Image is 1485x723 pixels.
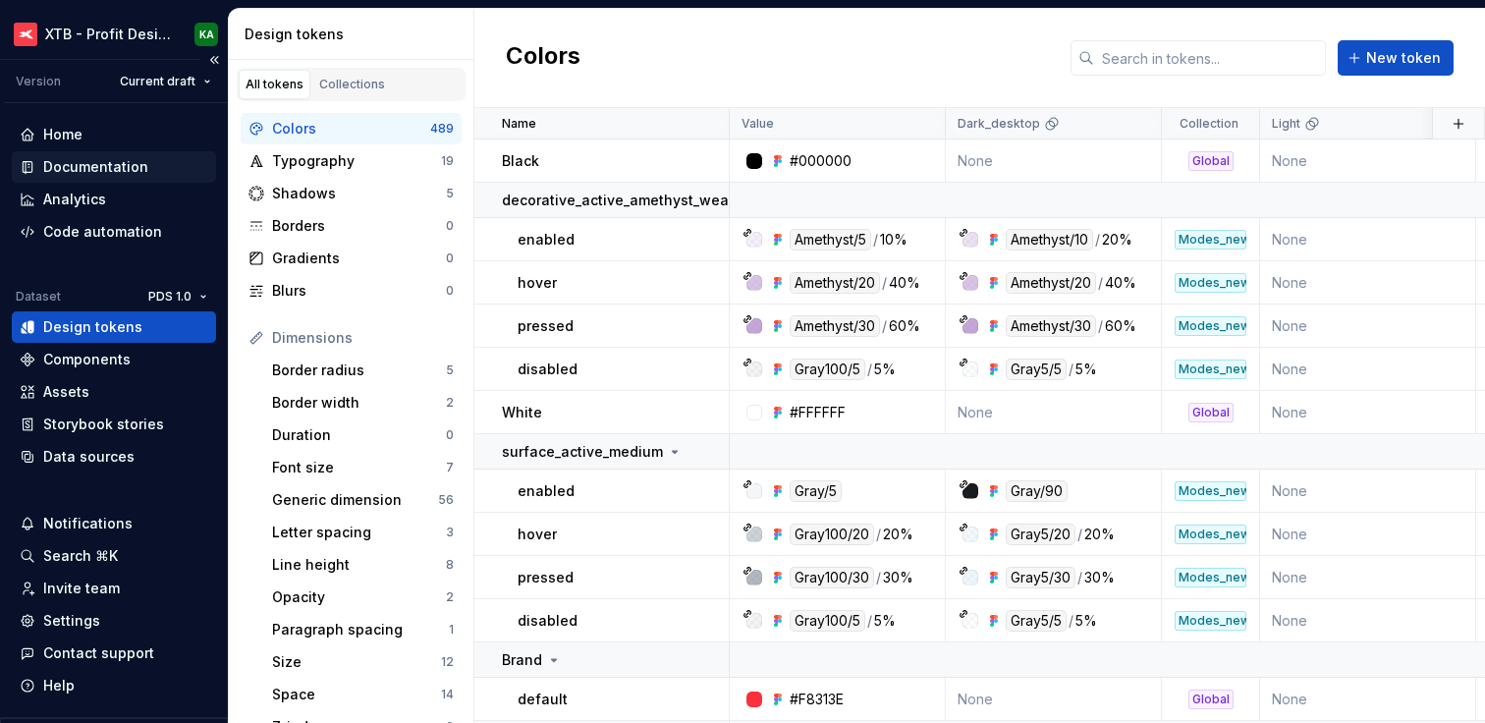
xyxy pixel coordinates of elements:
[272,393,446,413] div: Border width
[1175,273,1246,293] div: Modes_new
[518,316,574,336] p: pressed
[506,40,580,76] h2: Colors
[241,113,462,144] a: Colors489
[12,638,216,669] button: Contact support
[946,678,1162,721] td: None
[1098,315,1103,337] div: /
[111,68,220,95] button: Current draft
[790,229,871,250] div: Amethyst/5
[43,382,89,402] div: Assets
[790,151,852,171] div: #000000
[876,567,881,588] div: /
[1260,305,1476,348] td: None
[518,230,575,250] p: enabled
[43,643,154,663] div: Contact support
[1260,513,1476,556] td: None
[43,157,148,177] div: Documentation
[874,359,896,380] div: 5%
[1006,480,1068,502] div: Gray/90
[319,77,385,92] div: Collections
[12,573,216,604] a: Invite team
[874,610,896,632] div: 5%
[246,77,303,92] div: All tokens
[200,46,228,74] button: Collapse sidebar
[1260,391,1476,434] td: None
[1077,567,1082,588] div: /
[264,582,462,613] a: Opacity2
[518,611,577,631] p: disabled
[1260,678,1476,721] td: None
[1105,315,1136,337] div: 60%
[272,249,446,268] div: Gradients
[272,620,449,640] div: Paragraph spacing
[1006,524,1075,545] div: Gray5/20
[1366,48,1441,68] span: New token
[12,311,216,343] a: Design tokens
[790,315,880,337] div: Amethyst/30
[43,190,106,209] div: Analytics
[264,614,462,645] a: Paragraph spacing1
[12,540,216,572] button: Search ⌘K
[1175,568,1246,587] div: Modes_new
[441,153,454,169] div: 19
[272,587,446,607] div: Opacity
[1180,116,1238,132] p: Collection
[12,184,216,215] a: Analytics
[272,490,438,510] div: Generic dimension
[1006,567,1075,588] div: Gray5/30
[241,275,462,306] a: Blurs0
[790,690,844,709] div: #F8313E
[1095,229,1100,250] div: /
[502,650,542,670] p: Brand
[272,216,446,236] div: Borders
[12,441,216,473] a: Data sources
[43,415,164,434] div: Storybook stories
[1098,272,1103,294] div: /
[264,549,462,581] a: Line height8
[139,283,216,310] button: PDS 1.0
[264,452,462,483] a: Font size7
[446,283,454,299] div: 0
[43,676,75,695] div: Help
[1175,481,1246,501] div: Modes_new
[518,690,568,709] p: default
[441,687,454,702] div: 14
[264,387,462,418] a: Border width2
[790,359,865,380] div: Gray100/5
[12,376,216,408] a: Assets
[12,409,216,440] a: Storybook stories
[790,610,865,632] div: Gray100/5
[518,273,557,293] p: hover
[1175,316,1246,336] div: Modes_new
[1175,611,1246,631] div: Modes_new
[882,315,887,337] div: /
[12,216,216,248] a: Code automation
[790,272,880,294] div: Amethyst/20
[438,492,454,508] div: 56
[502,442,663,462] p: surface_active_medium
[449,622,454,638] div: 1
[264,646,462,678] a: Size12
[742,116,774,132] p: Value
[43,317,142,337] div: Design tokens
[1102,229,1132,250] div: 20%
[946,139,1162,183] td: None
[241,210,462,242] a: Borders0
[1260,139,1476,183] td: None
[1075,359,1097,380] div: 5%
[518,481,575,501] p: enabled
[1260,218,1476,261] td: None
[882,272,887,294] div: /
[446,218,454,234] div: 0
[43,125,82,144] div: Home
[446,460,454,475] div: 7
[446,186,454,201] div: 5
[1260,470,1476,513] td: None
[446,395,454,411] div: 2
[272,119,430,139] div: Colors
[446,362,454,378] div: 5
[264,517,462,548] a: Letter spacing3
[120,74,195,89] span: Current draft
[12,605,216,637] a: Settings
[241,243,462,274] a: Gradients0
